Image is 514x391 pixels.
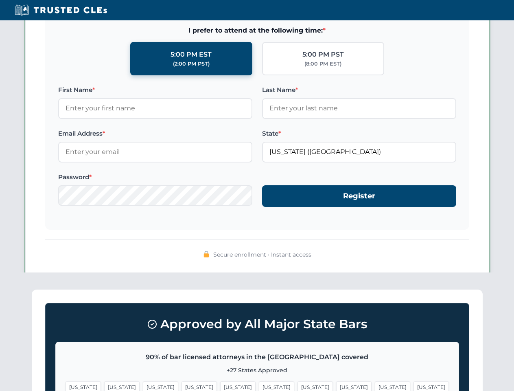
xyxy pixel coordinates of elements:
[58,142,252,162] input: Enter your email
[58,172,252,182] label: Password
[171,49,212,60] div: 5:00 PM EST
[262,185,456,207] button: Register
[58,25,456,36] span: I prefer to attend at the following time:
[173,60,210,68] div: (2:00 PM PST)
[55,313,459,335] h3: Approved by All Major State Bars
[58,85,252,95] label: First Name
[203,251,210,257] img: 🔒
[304,60,341,68] div: (8:00 PM EST)
[262,98,456,119] input: Enter your last name
[302,49,344,60] div: 5:00 PM PST
[213,250,311,259] span: Secure enrollment • Instant access
[262,142,456,162] input: Florida (FL)
[66,352,449,362] p: 90% of bar licensed attorneys in the [GEOGRAPHIC_DATA] covered
[66,366,449,375] p: +27 States Approved
[12,4,109,16] img: Trusted CLEs
[262,85,456,95] label: Last Name
[58,129,252,138] label: Email Address
[262,129,456,138] label: State
[58,98,252,119] input: Enter your first name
